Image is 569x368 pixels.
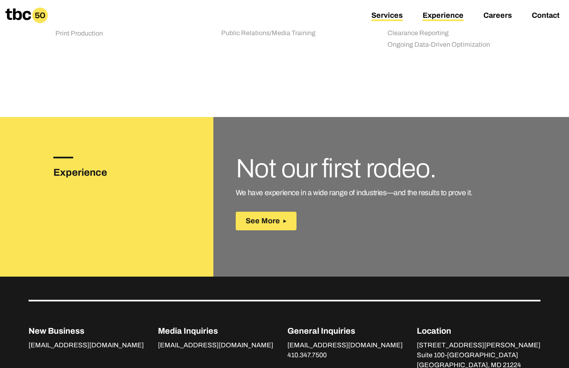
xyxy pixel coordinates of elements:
[532,11,559,21] a: Contact
[29,342,144,351] a: [EMAIL_ADDRESS][DOMAIN_NAME]
[417,350,540,360] p: Suite 100-[GEOGRAPHIC_DATA]
[236,157,525,181] h3: Not our first rodeo.
[423,11,464,21] a: Experience
[236,212,296,230] button: See More
[417,340,540,350] p: [STREET_ADDRESS][PERSON_NAME]
[371,11,403,21] a: Services
[483,11,512,21] a: Careers
[55,29,182,38] li: Print Production
[387,29,514,38] li: Clearance Reporting
[387,41,514,49] li: Ongoing Data-Driven Optimization
[236,187,525,198] p: We have experience in a wide range of industries—and the results to prove it.
[287,351,327,361] a: 410.347.7500
[53,165,133,180] h3: Experience
[158,325,273,337] p: Media Inquiries
[158,342,273,351] a: [EMAIL_ADDRESS][DOMAIN_NAME]
[29,325,144,337] p: New Business
[417,325,540,337] p: Location
[287,325,403,337] p: General Inquiries
[246,217,280,225] span: See More
[221,29,347,38] li: Public Relations/Media Training
[287,342,403,351] a: [EMAIL_ADDRESS][DOMAIN_NAME]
